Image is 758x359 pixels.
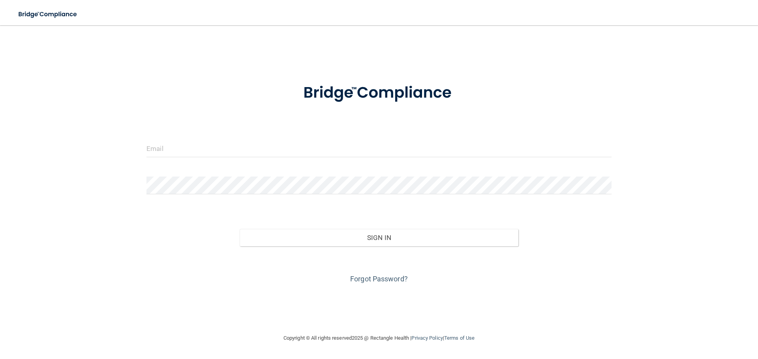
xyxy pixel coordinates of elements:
[240,229,519,246] button: Sign In
[12,6,84,22] img: bridge_compliance_login_screen.278c3ca4.svg
[350,275,408,283] a: Forgot Password?
[411,335,443,341] a: Privacy Policy
[146,140,612,157] input: Email
[444,335,475,341] a: Terms of Use
[235,326,523,351] div: Copyright © All rights reserved 2025 @ Rectangle Health | |
[287,73,471,113] img: bridge_compliance_login_screen.278c3ca4.svg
